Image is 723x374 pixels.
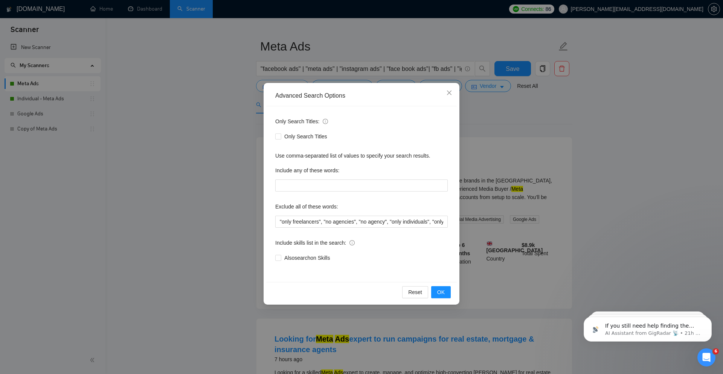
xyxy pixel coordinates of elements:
[275,92,448,100] div: Advanced Search Options
[408,288,422,296] span: Reset
[439,83,459,103] button: Close
[349,240,355,245] span: info-circle
[323,119,328,124] span: info-circle
[281,254,333,262] span: Also search on Skills
[275,117,328,126] span: Only Search Titles:
[437,288,445,296] span: OK
[275,164,339,176] label: Include any of these words:
[275,152,448,160] div: Use comma-separated list of values to specify your search results.
[446,90,452,96] span: close
[402,286,428,298] button: Reset
[713,348,719,354] span: 6
[572,301,723,354] iframe: Intercom notifications message
[275,201,338,213] label: Exclude all of these words:
[431,286,451,298] button: OK
[275,239,355,247] span: Include skills list in the search:
[697,348,715,366] iframe: Intercom live chat
[281,132,330,141] span: Only Search Titles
